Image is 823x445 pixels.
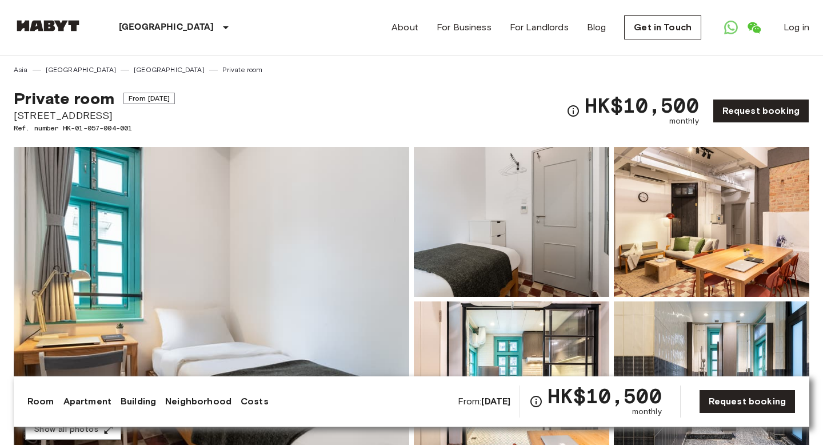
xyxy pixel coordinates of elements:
a: Building [121,395,156,408]
img: Picture of unit HK-01-057-004-001 [614,147,809,297]
a: Costs [241,395,269,408]
a: Private room [222,65,263,75]
span: Private room [14,89,114,108]
span: [STREET_ADDRESS] [14,108,175,123]
a: About [391,21,418,34]
span: monthly [632,406,662,418]
a: Log in [784,21,809,34]
a: Get in Touch [624,15,701,39]
a: Blog [587,21,606,34]
a: Neighborhood [165,395,231,408]
span: HK$10,500 [548,386,661,406]
svg: Check cost overview for full price breakdown. Please note that discounts apply to new joiners onl... [529,395,543,408]
img: Habyt [14,20,82,31]
a: [GEOGRAPHIC_DATA] [134,65,205,75]
a: Room [27,395,54,408]
a: For Landlords [510,21,569,34]
button: Show all photos [25,419,121,440]
a: Request booking [699,390,796,414]
b: [DATE] [481,396,510,407]
img: Picture of unit HK-01-057-004-001 [414,147,609,297]
a: Request booking [713,99,809,123]
a: Open WhatsApp [720,16,742,39]
span: Ref. number HK-01-057-004-001 [14,123,175,133]
a: [GEOGRAPHIC_DATA] [46,65,117,75]
svg: Check cost overview for full price breakdown. Please note that discounts apply to new joiners onl... [566,104,580,118]
span: monthly [669,116,699,127]
a: Apartment [63,395,111,408]
a: Open WeChat [742,16,765,39]
span: HK$10,500 [585,95,698,116]
span: From: [458,395,511,408]
a: For Business [437,21,492,34]
span: From [DATE] [123,93,175,104]
a: Asia [14,65,28,75]
p: [GEOGRAPHIC_DATA] [119,21,214,34]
